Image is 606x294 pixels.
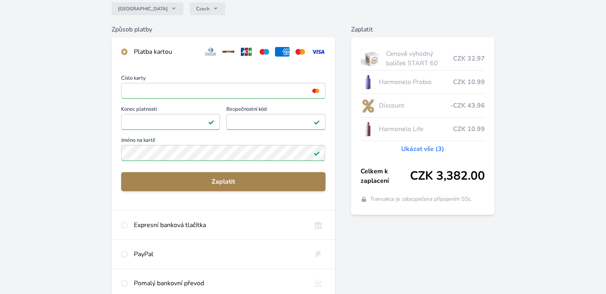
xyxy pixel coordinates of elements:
span: Celkem k zaplacení [361,167,410,186]
span: Konec platnosti [121,107,220,114]
img: onlineBanking_CZ.svg [311,220,326,230]
a: Ukázat vše (3) [401,144,444,154]
img: CLEAN_LIFE_se_stinem_x-lo.jpg [361,119,376,139]
button: [GEOGRAPHIC_DATA] [112,2,183,15]
span: Transakce je zabezpečena připojením SSL [370,195,472,203]
span: [GEOGRAPHIC_DATA] [118,6,168,12]
span: Harmonelo Probio [379,77,453,87]
iframe: Iframe pro datum vypršení platnosti [125,116,216,127]
img: mc.svg [293,47,308,57]
img: maestro.svg [257,47,272,57]
div: Platba kartou [134,47,197,57]
span: CZK 10.99 [453,124,485,134]
span: Discount [379,101,450,110]
img: start.jpg [361,49,383,69]
img: bankTransfer_IBAN.svg [311,278,326,288]
img: Platné pole [314,150,320,156]
div: Pomalý bankovní převod [134,278,304,288]
button: Czech [190,2,225,15]
iframe: Iframe pro číslo karty [125,85,322,96]
span: -CZK 43.96 [450,101,485,110]
span: CZK 3,382.00 [410,169,485,183]
iframe: Iframe pro bezpečnostní kód [230,116,322,127]
h6: Zaplatit [351,25,494,34]
img: amex.svg [275,47,290,57]
img: discount-lo.png [361,96,376,116]
h6: Způsob platby [112,25,335,34]
span: Cenově výhodný balíček START 60 [386,49,453,68]
span: Číslo karty [121,76,325,83]
img: Platné pole [314,119,320,125]
span: Zaplatit [127,177,319,186]
img: discover.svg [221,47,236,57]
input: Jméno na kartěPlatné pole [121,145,325,161]
span: Jméno na kartě [121,138,325,145]
div: Expresní banková tlačítka [134,220,304,230]
img: jcb.svg [239,47,254,57]
img: diners.svg [203,47,218,57]
button: Zaplatit [121,172,325,191]
img: mc [310,87,321,94]
span: CZK 10.99 [453,77,485,87]
span: Bezpečnostní kód [226,107,325,114]
div: PayPal [134,249,304,259]
span: Czech [196,6,210,12]
img: CLEAN_PROBIO_se_stinem_x-lo.jpg [361,72,376,92]
span: CZK 32.97 [453,54,485,63]
img: visa.svg [311,47,326,57]
img: Platné pole [208,119,214,125]
img: paypal.svg [311,249,326,259]
span: Harmonelo Life [379,124,453,134]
